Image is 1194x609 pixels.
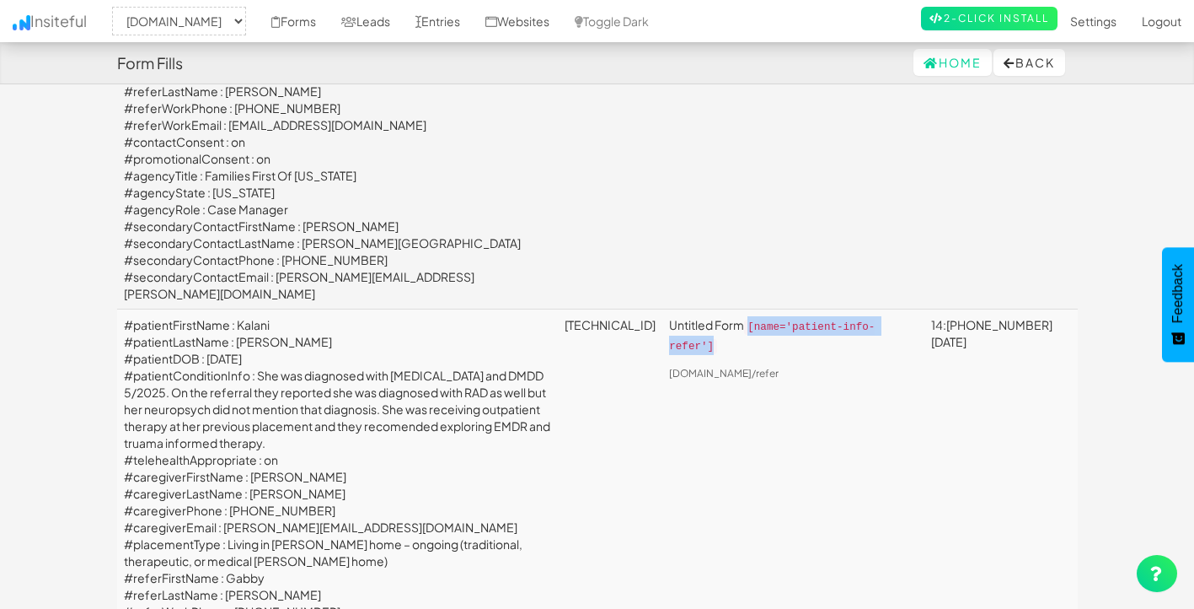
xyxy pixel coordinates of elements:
span: Feedback [1170,264,1186,323]
code: [name='patient-info-refer'] [669,320,875,354]
h4: Form Fills [117,55,183,72]
button: Feedback - Show survey [1162,247,1194,362]
img: icon.png [13,15,30,30]
a: 2-Click Install [921,7,1057,30]
a: [DOMAIN_NAME]/refer [669,367,779,380]
button: Back [993,49,1065,76]
a: [TECHNICAL_ID] [565,317,656,332]
p: Untitled Form [669,316,918,355]
a: Home [913,49,992,76]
